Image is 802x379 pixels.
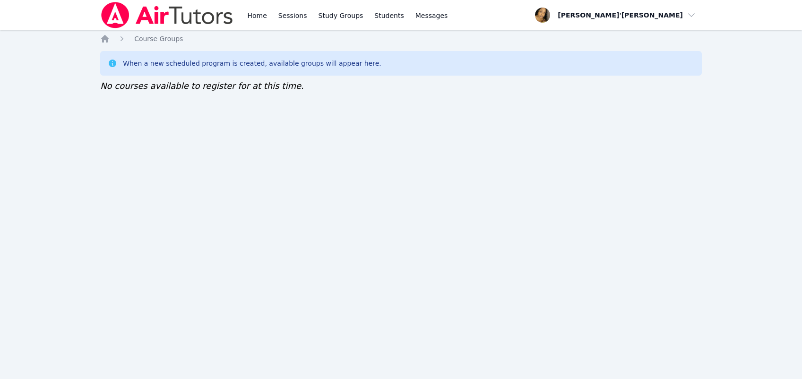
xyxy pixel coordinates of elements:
[100,81,304,91] span: No courses available to register for at this time.
[415,11,448,20] span: Messages
[100,34,702,43] nav: Breadcrumb
[100,2,234,28] img: Air Tutors
[123,59,381,68] div: When a new scheduled program is created, available groups will appear here.
[134,35,183,43] span: Course Groups
[134,34,183,43] a: Course Groups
